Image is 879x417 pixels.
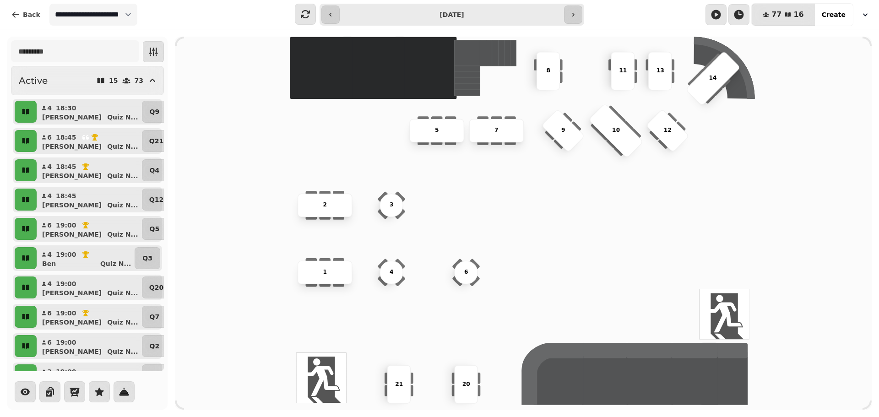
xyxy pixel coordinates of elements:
[150,166,160,175] p: Q4
[149,283,163,292] p: Q20
[19,74,48,87] h2: Active
[56,367,76,376] p: 19:00
[142,101,168,123] button: Q9
[150,107,160,116] p: Q9
[619,67,627,75] p: 11
[38,364,140,386] button: 319:00
[47,162,52,171] p: 4
[142,364,171,386] button: Q11
[42,318,102,327] p: [PERSON_NAME]
[38,189,140,211] button: 418:45[PERSON_NAME]Quiz N...
[107,200,138,210] p: Quiz N ...
[107,230,138,239] p: Quiz N ...
[142,306,168,328] button: Q7
[47,279,52,288] p: 4
[142,130,171,152] button: Q21
[149,136,163,146] p: Q21
[135,247,160,269] button: Q3
[56,133,76,142] p: 18:45
[38,159,140,181] button: 418:45[PERSON_NAME]Quiz N...
[142,159,168,181] button: Q4
[38,247,133,269] button: 419:00BenQuiz N...
[107,171,138,180] p: Quiz N ...
[142,335,168,357] button: Q2
[38,335,140,357] button: 619:00[PERSON_NAME]Quiz N...
[612,126,620,135] p: 10
[435,126,439,135] p: 5
[56,103,76,113] p: 18:30
[42,200,102,210] p: [PERSON_NAME]
[150,312,160,321] p: Q7
[56,338,76,347] p: 19:00
[323,268,327,276] p: 1
[56,279,76,288] p: 19:00
[135,77,143,84] p: 73
[395,380,403,388] p: 21
[561,126,565,135] p: 9
[38,218,140,240] button: 619:00[PERSON_NAME]Quiz N...
[42,171,102,180] p: [PERSON_NAME]
[47,221,52,230] p: 6
[709,74,717,82] p: 14
[38,306,140,328] button: 619:00[PERSON_NAME]Quiz N...
[107,318,138,327] p: Quiz N ...
[664,126,672,135] p: 12
[142,189,171,211] button: Q12
[23,11,40,18] span: Back
[42,288,102,298] p: [PERSON_NAME]
[11,66,164,95] button: Active1573
[42,142,102,151] p: [PERSON_NAME]
[47,133,52,142] p: 6
[42,259,56,268] p: Ben
[546,67,550,75] p: 8
[42,347,102,356] p: [PERSON_NAME]
[752,4,815,26] button: 7716
[150,224,160,233] p: Q5
[142,254,152,263] p: Q3
[47,367,52,376] p: 3
[107,113,138,122] p: Quiz N ...
[142,218,168,240] button: Q5
[47,250,52,259] p: 4
[107,288,138,298] p: Quiz N ...
[464,268,468,276] p: 6
[149,371,163,380] p: Q11
[462,380,470,388] p: 20
[656,67,664,75] p: 13
[56,162,76,171] p: 18:45
[107,142,138,151] p: Quiz N ...
[390,268,394,276] p: 4
[109,77,118,84] p: 15
[390,201,394,209] p: 3
[814,4,853,26] button: Create
[771,11,781,18] span: 77
[47,309,52,318] p: 6
[4,4,48,26] button: Back
[38,130,140,152] button: 618:45[PERSON_NAME]Quiz N...
[100,259,131,268] p: Quiz N ...
[47,338,52,347] p: 6
[38,276,140,298] button: 419:00[PERSON_NAME]Quiz N...
[56,191,76,200] p: 18:45
[494,126,499,135] p: 7
[107,347,138,356] p: Quiz N ...
[793,11,803,18] span: 16
[56,221,76,230] p: 19:00
[150,341,160,351] p: Q2
[47,103,52,113] p: 4
[56,250,76,259] p: 19:00
[822,11,846,18] span: Create
[142,276,171,298] button: Q20
[42,230,102,239] p: [PERSON_NAME]
[56,309,76,318] p: 19:00
[149,195,163,204] p: Q12
[47,191,52,200] p: 4
[323,201,327,209] p: 2
[42,113,102,122] p: [PERSON_NAME]
[38,101,140,123] button: 418:30[PERSON_NAME]Quiz N...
